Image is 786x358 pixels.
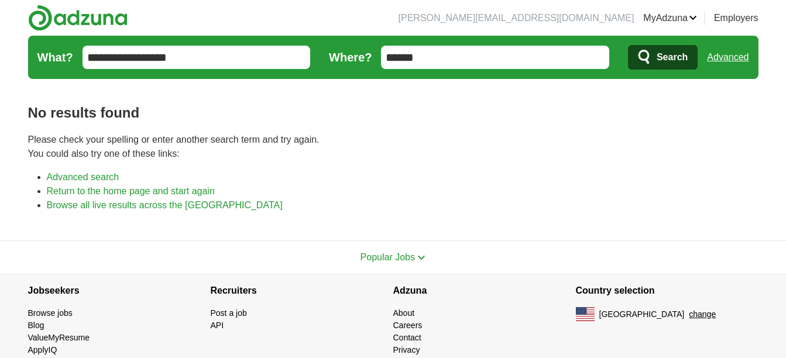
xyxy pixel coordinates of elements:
a: Post a job [211,308,247,318]
a: Return to the home page and start again [47,186,215,196]
img: Adzuna logo [28,5,128,31]
span: Popular Jobs [361,252,415,262]
label: Where? [329,49,372,66]
img: US flag [576,307,595,321]
a: Browse jobs [28,308,73,318]
a: Careers [393,321,423,330]
a: Advanced [707,46,749,69]
p: Please check your spelling or enter another search term and try again. You could also try one of ... [28,133,758,161]
a: Contact [393,333,421,342]
a: Employers [714,11,758,25]
a: ValueMyResume [28,333,90,342]
a: API [211,321,224,330]
a: ApplyIQ [28,345,57,354]
a: Advanced search [47,172,119,182]
img: toggle icon [417,255,425,260]
h4: Country selection [576,274,758,307]
a: MyAdzuna [643,11,697,25]
button: change [689,308,716,321]
span: [GEOGRAPHIC_DATA] [599,308,685,321]
a: Privacy [393,345,420,354]
li: [PERSON_NAME][EMAIL_ADDRESS][DOMAIN_NAME] [399,11,634,25]
a: Blog [28,321,44,330]
h1: No results found [28,102,758,123]
label: What? [37,49,73,66]
button: Search [628,45,698,70]
span: Search [657,46,688,69]
a: Browse all live results across the [GEOGRAPHIC_DATA] [47,200,283,210]
a: About [393,308,415,318]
